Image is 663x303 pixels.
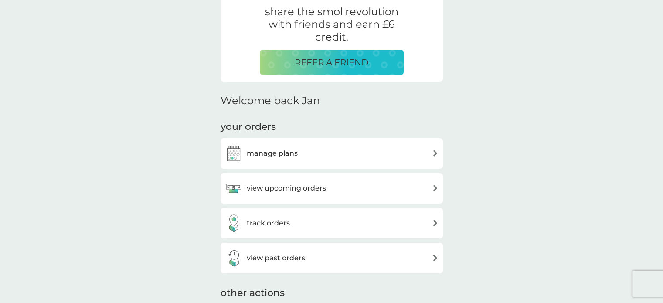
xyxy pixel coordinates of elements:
[260,50,404,75] button: REFER A FRIEND
[247,183,326,194] h3: view upcoming orders
[221,120,276,134] h3: your orders
[221,286,285,300] h3: other actions
[295,55,369,69] p: REFER A FRIEND
[221,95,320,107] h2: Welcome back Jan
[432,255,439,261] img: arrow right
[260,6,404,43] p: share the smol revolution with friends and earn £6 credit.
[247,252,305,264] h3: view past orders
[432,150,439,157] img: arrow right
[247,148,298,159] h3: manage plans
[432,220,439,226] img: arrow right
[432,185,439,191] img: arrow right
[247,218,290,229] h3: track orders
